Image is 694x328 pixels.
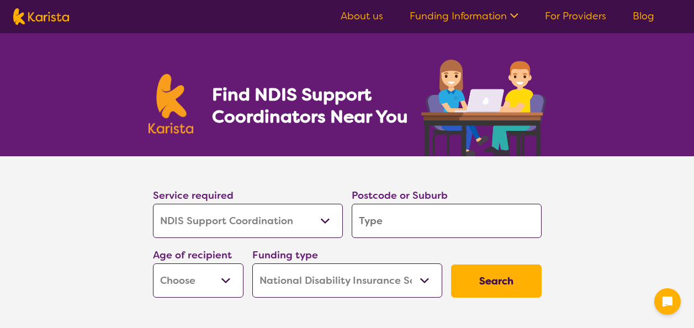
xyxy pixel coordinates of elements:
img: Karista logo [13,8,69,25]
label: Funding type [252,248,318,262]
input: Type [352,204,542,238]
a: About us [341,9,383,23]
img: Karista logo [149,74,194,134]
a: Blog [633,9,654,23]
a: Funding Information [410,9,518,23]
a: For Providers [545,9,606,23]
label: Postcode or Suburb [352,189,448,202]
img: support-coordination [421,60,546,156]
label: Age of recipient [153,248,232,262]
label: Service required [153,189,234,202]
button: Search [451,264,542,298]
h1: Find NDIS Support Coordinators Near You [212,83,416,128]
